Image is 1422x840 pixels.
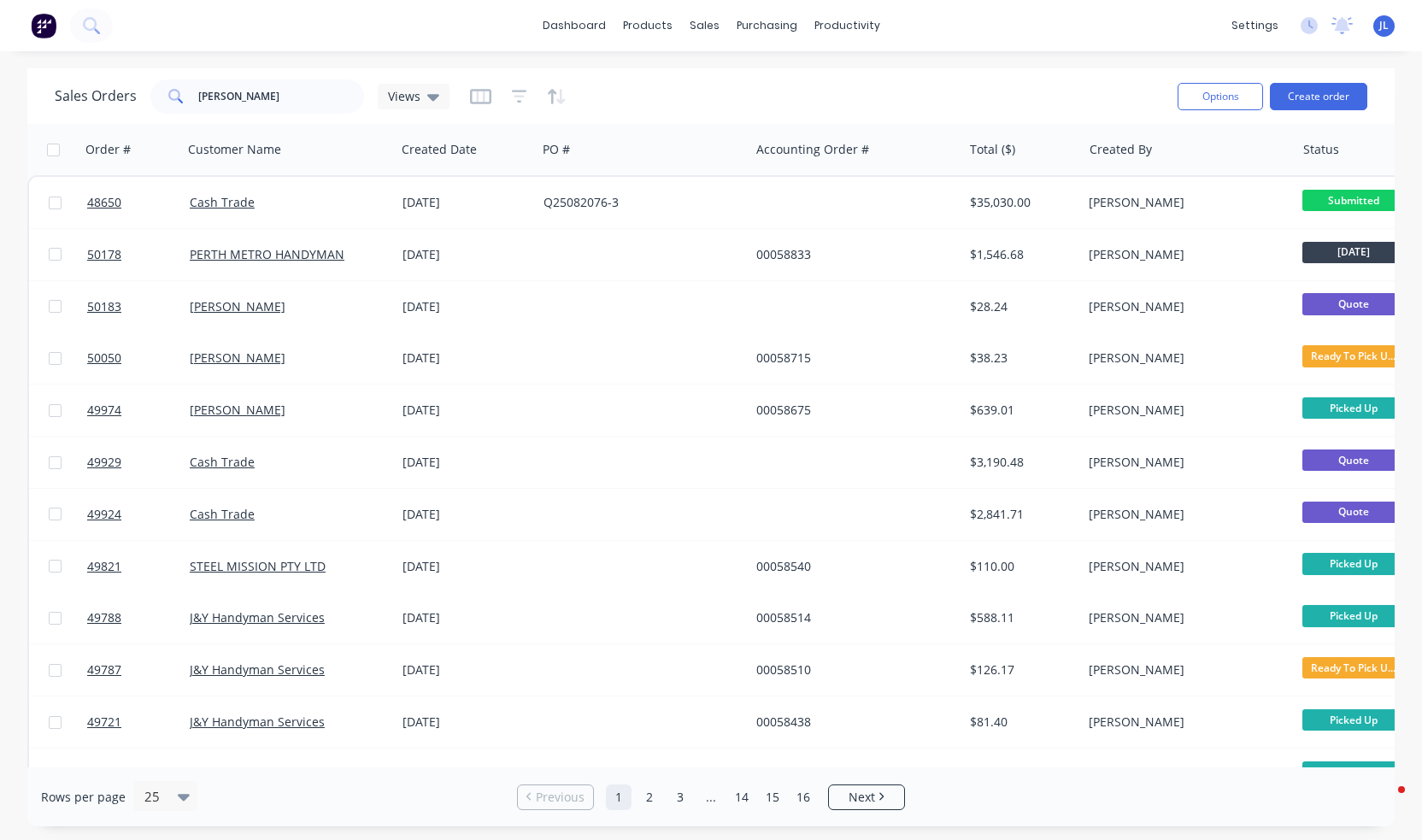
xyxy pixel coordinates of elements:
div: $3,190.48 [970,454,1070,471]
div: [DATE] [403,766,530,783]
span: Next [849,789,875,806]
a: J&Y Handyman Services [190,766,325,782]
span: 49721 [87,714,121,731]
div: [PERSON_NAME] [1089,766,1278,783]
a: STEEL MISSION PTY LTD [190,558,326,574]
a: Next page [829,789,904,806]
span: 49788 [87,609,121,626]
a: 49929 [87,437,190,488]
a: J&Y Handyman Services [190,714,325,730]
img: Factory [31,13,56,38]
a: 49787 [87,644,190,696]
span: Quote [1302,449,1405,471]
div: [DATE] [403,454,530,471]
div: [PERSON_NAME] [1089,298,1278,315]
a: 48650 [87,177,190,228]
span: 49924 [87,506,121,523]
a: J&Y Handyman Services [190,661,325,678]
span: Picked Up [1302,761,1405,783]
span: Picked Up [1302,553,1405,574]
span: Picked Up [1302,605,1405,626]
span: 49359 [87,766,121,783]
span: Rows per page [41,789,126,806]
span: 49974 [87,402,121,419]
div: purchasing [728,13,806,38]
span: Picked Up [1302,397,1405,419]
a: Page 14 [729,784,755,810]
span: Previous [536,789,585,806]
div: [PERSON_NAME] [1089,246,1278,263]
div: Created By [1090,141,1152,158]
a: 49974 [87,385,190,436]
div: $1,546.68 [970,246,1070,263]
div: products [614,13,681,38]
a: Page 3 [667,784,693,810]
a: [PERSON_NAME] [190,350,285,366]
span: Quote [1302,293,1405,314]
div: Q25082076-3 [544,194,733,211]
div: $126.17 [970,661,1070,678]
a: Jump forward [698,784,724,810]
div: sales [681,13,728,38]
span: [DATE] [1302,242,1405,263]
span: JL [1379,18,1389,33]
div: [DATE] [403,506,530,523]
div: [PERSON_NAME] [1089,350,1278,367]
div: 00058675 [756,402,946,419]
a: Cash Trade [190,506,255,522]
div: 00058715 [756,350,946,367]
div: Auto57328 [756,766,946,783]
div: productivity [806,13,889,38]
iframe: Intercom live chat [1364,782,1405,823]
div: settings [1223,13,1287,38]
a: Page 2 [637,784,662,810]
span: 49929 [87,454,121,471]
div: $28.24 [970,298,1070,315]
a: 49788 [87,592,190,643]
div: [DATE] [403,661,530,678]
div: $38.23 [970,350,1070,367]
div: Total ($) [970,141,1015,158]
a: 50050 [87,332,190,384]
div: 00058438 [756,714,946,731]
div: [PERSON_NAME] [1089,609,1278,626]
div: [DATE] [403,402,530,419]
a: Previous page [518,789,593,806]
div: Order # [85,141,131,158]
span: 49821 [87,558,121,575]
span: Views [388,87,420,105]
span: 49787 [87,661,121,678]
div: [PERSON_NAME] [1089,194,1278,211]
div: 00058510 [756,661,946,678]
div: [DATE] [403,558,530,575]
div: [DATE] [403,246,530,263]
h1: Sales Orders [55,88,137,104]
div: $1,586.56 [970,766,1070,783]
input: Search... [198,79,365,114]
button: Options [1178,83,1263,110]
div: [PERSON_NAME] [1089,454,1278,471]
a: Page 16 [790,784,816,810]
div: [PERSON_NAME] [1089,558,1278,575]
div: [PERSON_NAME] [1089,402,1278,419]
span: Ready To Pick U... [1302,345,1405,367]
span: Submitted [1302,190,1405,211]
div: [DATE] [403,194,530,211]
span: Picked Up [1302,709,1405,731]
div: 00058540 [756,558,946,575]
a: dashboard [534,13,614,38]
a: 49359 [87,749,190,800]
button: Create order [1270,83,1367,110]
div: [PERSON_NAME] [1089,506,1278,523]
div: [PERSON_NAME] [1089,714,1278,731]
a: 49721 [87,696,190,748]
div: 00058833 [756,246,946,263]
a: PERTH METRO HANDYMAN [190,246,344,262]
a: [PERSON_NAME] [190,298,285,314]
a: [PERSON_NAME] [190,402,285,418]
span: 50050 [87,350,121,367]
div: $110.00 [970,558,1070,575]
a: Cash Trade [190,194,255,210]
span: 50183 [87,298,121,315]
div: [PERSON_NAME] [1089,661,1278,678]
